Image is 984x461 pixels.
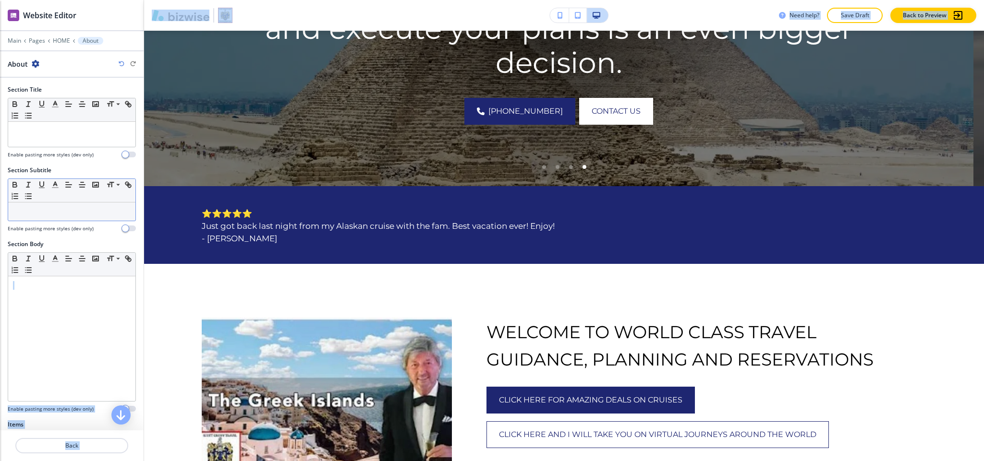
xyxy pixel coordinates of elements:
[486,349,874,370] span: GUIDANCE, PLANNING AND RESERVATIONS
[83,37,98,44] p: About
[499,429,816,440] span: click here and I will take you on virtual journeys around the world
[8,225,94,232] h4: Enable pasting more styles (dev only)
[827,8,883,23] button: Save Draft
[464,98,575,125] a: [PHONE_NUMBER]
[8,37,21,44] button: Main
[790,11,819,20] h3: Need help?
[579,98,653,125] button: contact us
[8,10,19,21] img: editor icon
[8,151,94,158] h4: Enable pasting more styles (dev only)
[537,160,551,174] li: Go to slide 1
[8,405,94,413] h4: Enable pasting more styles (dev only)
[53,37,70,44] button: HOME
[16,441,127,450] p: Back
[551,160,564,174] li: Go to slide 2
[8,59,28,69] h2: About
[486,321,816,343] span: WELCOME TO WORLD CLASS TRAVEL
[8,240,43,248] h2: Section Body
[8,420,24,429] h2: Items
[564,160,578,174] li: Go to slide 3
[218,8,232,23] img: Your Logo
[202,207,926,245] h6: ⭐⭐⭐⭐⭐ Just got back last night from my Alaskan cruise with the fam. Best vacation ever! Enjoy! - ...
[486,421,829,448] a: click here and I will take you on virtual journeys around the world
[29,37,45,44] button: Pages
[890,8,976,23] button: Back to Preview
[8,85,42,94] h2: Section Title
[499,394,682,406] span: CLICK HERE FOR AMAZING DEALS ON CRUISES
[8,166,51,175] h2: Section Subtitle
[15,438,128,453] button: Back
[152,10,209,21] img: Bizwise Logo
[903,11,947,20] p: Back to Preview
[78,37,103,45] button: About
[839,11,870,20] p: Save Draft
[23,10,76,21] h2: Website Editor
[486,387,695,414] button: CLICK HERE FOR AMAZING DEALS ON CRUISES
[578,160,591,174] li: Go to slide 4
[592,106,641,117] span: contact us
[488,106,563,117] span: [PHONE_NUMBER]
